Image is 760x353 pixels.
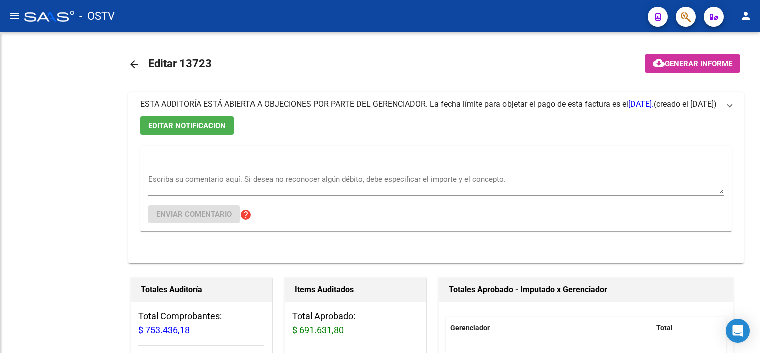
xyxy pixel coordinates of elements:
span: ESTA AUDITORÍA ESTÁ ABIERTA A OBJECIONES POR PARTE DEL GERENCIADOR. La fecha límite para objetar ... [140,99,654,109]
span: Total [656,324,673,332]
h3: Total Aprobado: [292,309,418,337]
div: Open Intercom Messenger [726,319,750,343]
datatable-header-cell: Gerenciador [446,317,652,339]
button: Enviar comentario [148,205,240,223]
mat-icon: arrow_back [128,58,140,70]
span: $ 753.436,18 [138,325,190,335]
button: Generar informe [645,54,740,73]
button: EDITAR NOTIFICACION [140,116,234,135]
span: Editar 13723 [148,57,212,70]
span: Gerenciador [450,324,490,332]
mat-icon: person [740,10,752,22]
mat-icon: menu [8,10,20,22]
h1: Totales Aprobado - Imputado x Gerenciador [449,282,724,298]
span: Enviar comentario [156,210,232,219]
span: $ 691.631,80 [292,325,344,335]
span: (creado el [DATE]) [654,99,717,110]
span: - OSTV [79,5,115,27]
mat-icon: cloud_download [653,57,665,69]
div: ESTA AUDITORÍA ESTÁ ABIERTA A OBJECIONES POR PARTE DEL GERENCIADOR. La fecha límite para objetar ... [128,116,744,263]
span: EDITAR NOTIFICACION [148,121,226,130]
mat-expansion-panel-header: ESTA AUDITORÍA ESTÁ ABIERTA A OBJECIONES POR PARTE DEL GERENCIADOR. La fecha límite para objetar ... [128,92,744,116]
span: Generar informe [665,59,732,68]
span: [DATE]. [628,99,654,109]
h1: Items Auditados [295,282,415,298]
mat-icon: help [240,209,252,221]
datatable-header-cell: Total [652,317,717,339]
h1: Totales Auditoría [141,282,262,298]
h3: Total Comprobantes: [138,309,264,337]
